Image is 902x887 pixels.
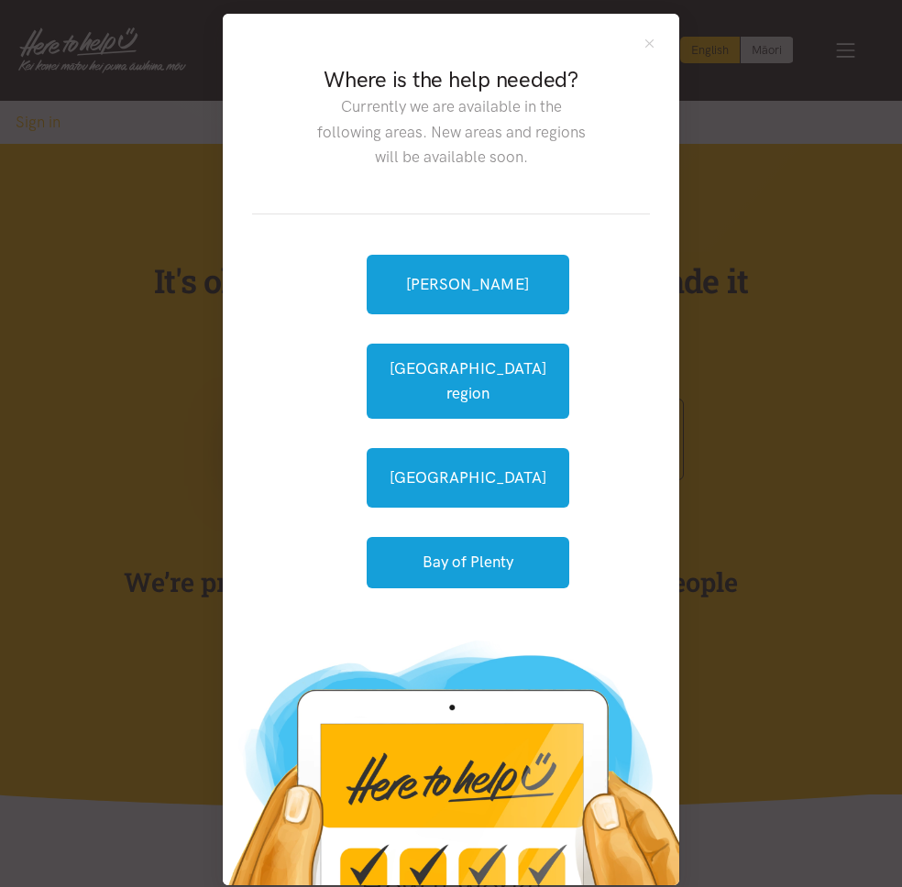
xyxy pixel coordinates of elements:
a: [PERSON_NAME] [367,255,569,314]
a: [GEOGRAPHIC_DATA] [367,448,569,508]
button: [GEOGRAPHIC_DATA] region [367,344,569,419]
p: Currently we are available in the following areas. New areas and regions will be available soon. [313,94,589,170]
h2: Where is the help needed? [313,65,589,94]
button: Bay of Plenty [367,537,569,587]
button: Close [642,36,657,51]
